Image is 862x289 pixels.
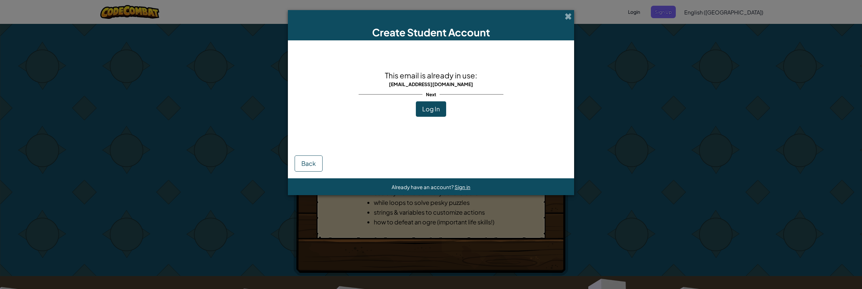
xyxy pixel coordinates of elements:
[423,89,440,99] span: Next
[392,184,455,190] span: Already have an account?
[372,26,490,39] span: Create Student Account
[455,184,470,190] a: Sign in
[385,71,477,80] span: This email is already in use:
[416,101,446,117] button: Log In
[389,81,473,87] span: [EMAIL_ADDRESS][DOMAIN_NAME]
[295,155,323,172] button: Back
[422,105,440,113] span: Log In
[301,159,316,167] span: Back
